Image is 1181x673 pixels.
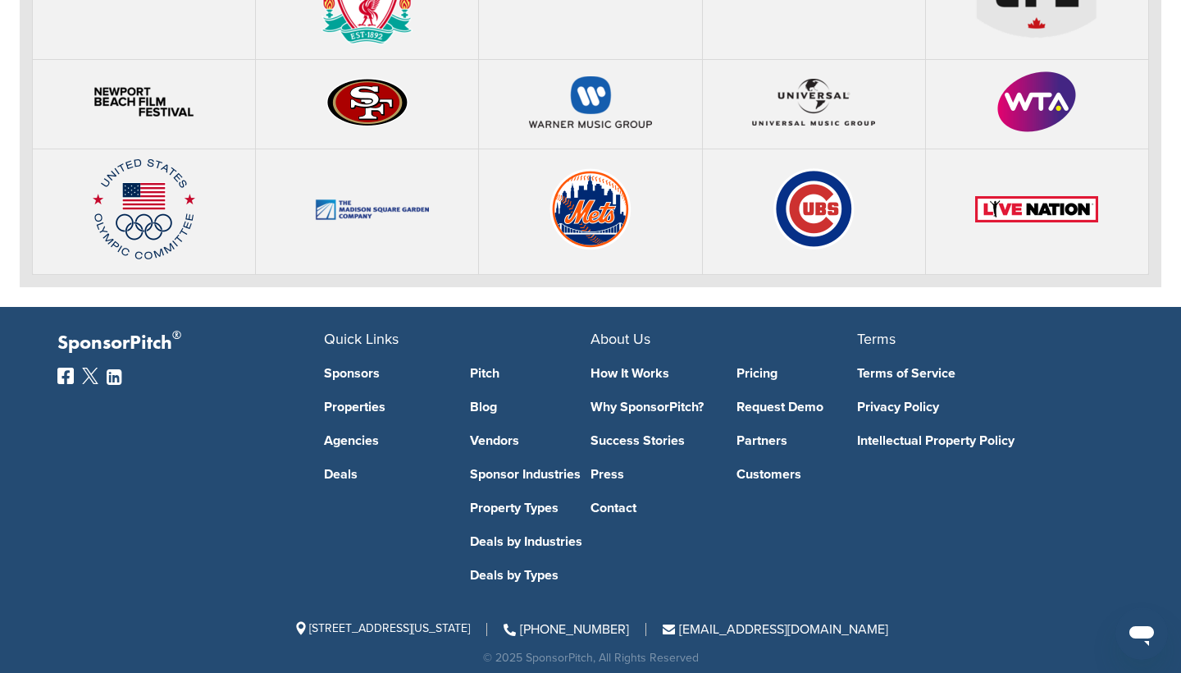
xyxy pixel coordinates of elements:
a: Sponsors [324,367,445,380]
iframe: Button to launch messaging window [1115,607,1168,660]
a: Properties [324,401,445,414]
span: [STREET_ADDRESS][US_STATE] [293,621,470,635]
a: Why SponsorPitch? [590,401,712,414]
a: Deals by Types [470,569,591,582]
span: Terms [857,330,896,348]
a: Intellectual Property Policy [857,434,1099,447]
img: 100px new york mets.svg [549,168,632,250]
img: Universal music group.svg [752,79,875,126]
a: Privacy Policy [857,401,1099,414]
a: Success Stories [590,434,712,447]
a: Contact [590,501,712,515]
a: Terms of Service [857,367,1099,380]
img: 220px warner music group 2013 logo.svg [529,76,652,128]
a: Property Types [470,501,591,515]
p: SponsorPitch [57,332,324,355]
a: Deals [324,468,445,481]
a: Pricing [736,367,858,380]
span: Quick Links [324,330,399,348]
a: Deals by Industries [470,535,591,548]
img: 99px chicago cubs logo.svg [773,168,855,250]
a: How It Works [590,367,712,380]
a: Agencies [324,434,445,447]
img: Twitter [82,368,98,384]
a: Partners [736,434,858,447]
a: Pitch [470,367,591,380]
img: The madison square garden company logo.svg [306,190,429,230]
img: 2017 nbff site logo 1 [83,84,206,121]
a: Blog [470,401,591,414]
img: 100px san francisco 49ers logo.svg [326,78,408,126]
a: [PHONE_NUMBER] [504,621,629,638]
a: Customers [736,468,858,481]
a: Sponsor Industries [470,468,591,481]
a: [EMAIL_ADDRESS][DOMAIN_NAME] [663,621,888,638]
a: Press [590,468,712,481]
span: ® [172,325,181,346]
a: Vendors [470,434,591,447]
img: 200px live nation logo.svg [975,196,1098,222]
img: Facebook [57,368,74,384]
img: 100px wta logo 2010.svg [996,70,1078,134]
img: 125px united states olympic committee logo.svg [93,159,195,259]
a: Request Demo [736,401,858,414]
span: About Us [590,330,650,348]
div: © 2025 SponsorPitch, All Rights Reserved [57,652,1124,664]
